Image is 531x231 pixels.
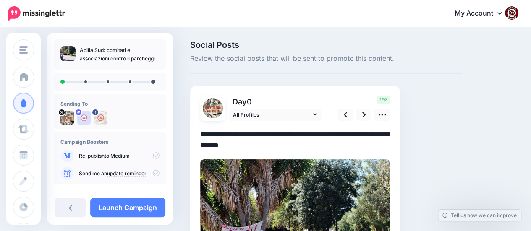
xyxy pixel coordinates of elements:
img: uTTNWBrh-84924.jpeg [60,111,74,125]
img: uTTNWBrh-84924.jpeg [203,98,223,118]
span: 192 [377,96,390,104]
a: Re-publish [79,153,105,159]
a: All Profiles [229,109,321,121]
a: Tell us how we can improve [438,210,521,221]
p: Send me an [79,170,160,177]
span: 0 [247,97,252,106]
h4: Campaign Boosters [60,139,160,145]
p: to Medium [79,152,160,160]
span: Social Posts [190,41,462,49]
img: Missinglettr [8,6,65,21]
img: 463453305_2684324355074873_6393692129472495966_n-bsa154739.jpg [94,111,107,125]
img: 6c091f8b0139b69d2010d71f2a149815_thumb.jpg [60,46,76,61]
a: My Account [446,3,518,24]
span: All Profiles [233,110,311,119]
p: Acilia Sud: comitati e associazioni contro il parcheggio P2 [80,46,160,63]
span: Review the social posts that will be sent to promote this content. [190,53,462,64]
img: menu.png [19,46,28,54]
h4: Sending To [60,101,160,107]
img: user_default_image.png [77,111,91,125]
a: update reminder [107,170,146,177]
p: Day [229,96,322,108]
